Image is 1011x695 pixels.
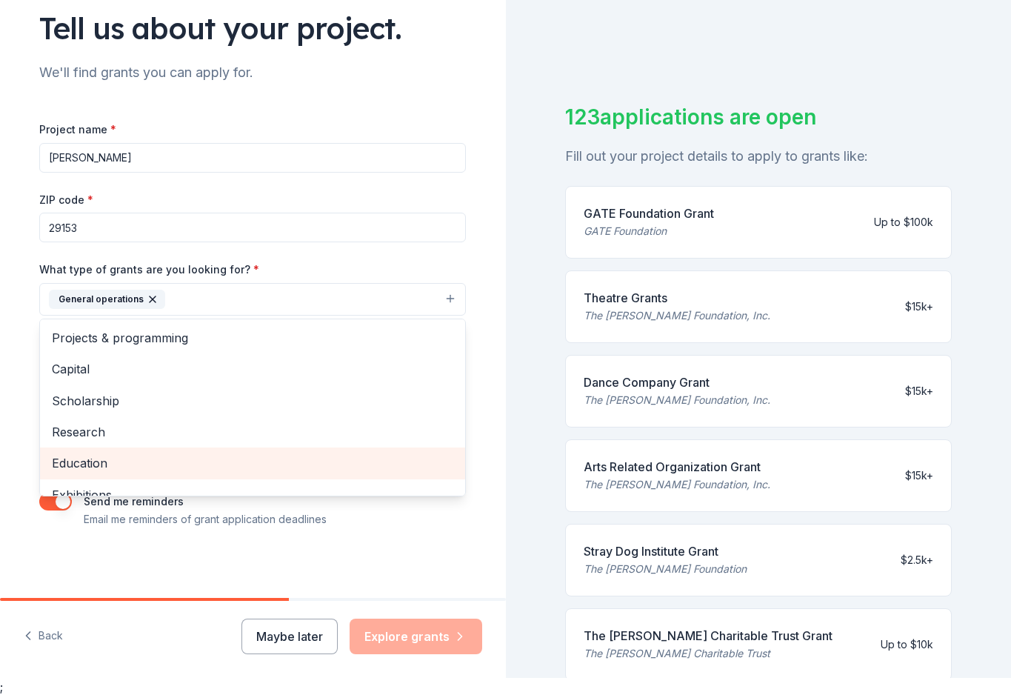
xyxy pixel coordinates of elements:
[49,290,165,309] div: General operations
[52,328,453,347] span: Projects & programming
[52,453,453,473] span: Education
[52,359,453,379] span: Capital
[52,391,453,410] span: Scholarship
[52,485,453,505] span: Exhibitions
[39,319,466,496] div: General operations
[52,422,453,442] span: Research
[39,283,466,316] button: General operations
